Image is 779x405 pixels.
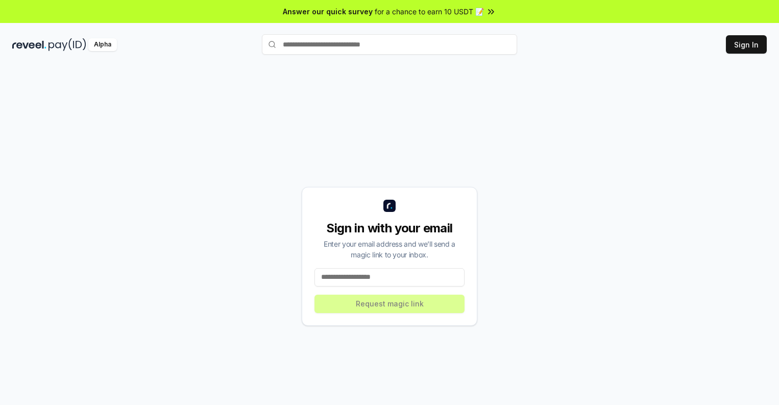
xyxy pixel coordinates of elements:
[375,6,484,17] span: for a chance to earn 10 USDT 📝
[88,38,117,51] div: Alpha
[314,239,465,260] div: Enter your email address and we’ll send a magic link to your inbox.
[48,38,86,51] img: pay_id
[314,220,465,236] div: Sign in with your email
[726,35,767,54] button: Sign In
[12,38,46,51] img: reveel_dark
[383,200,396,212] img: logo_small
[283,6,373,17] span: Answer our quick survey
